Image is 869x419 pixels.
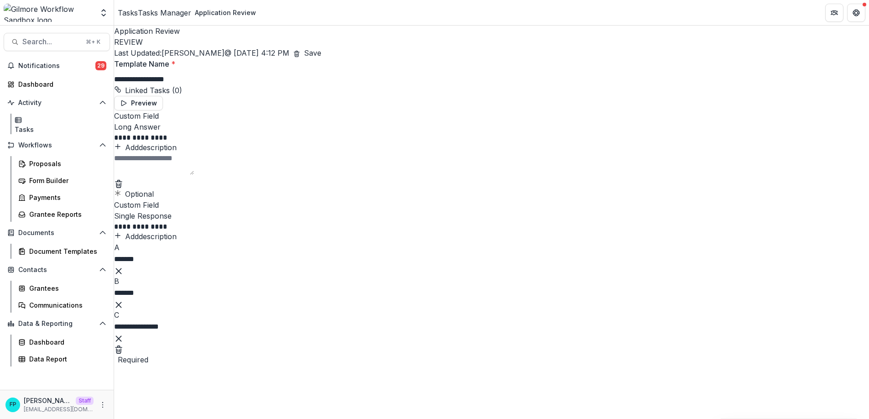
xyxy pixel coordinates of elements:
[15,125,34,134] div: Tasks
[15,173,110,188] a: Form Builder
[29,283,103,293] div: Grantees
[114,58,864,69] label: Template Name
[138,7,191,18] a: Tasks Manager
[18,320,95,328] span: Data & Reporting
[4,316,110,331] button: Open Data & Reporting
[4,262,110,277] button: Open Contacts
[15,244,110,259] a: Document Templates
[825,4,843,22] button: Partners
[24,405,94,414] p: [EMAIL_ADDRESS][DOMAIN_NAME]
[114,26,180,37] h2: Application Review
[118,7,138,18] a: Tasks
[22,37,80,46] span: Search...
[18,99,95,107] span: Activity
[114,142,177,153] button: Adddescription
[304,47,321,58] button: Save
[4,77,110,92] a: Dashboard
[29,246,103,256] div: Document Templates
[29,354,103,364] div: Data Report
[293,47,300,58] button: Delete template
[95,61,106,70] span: 29
[114,276,869,287] div: B
[114,354,148,365] button: Required
[15,156,110,171] a: Proposals
[114,309,869,320] div: C
[84,37,102,47] div: ⌘ + K
[29,159,103,168] div: Proposals
[114,47,289,58] p: Last Updated: [PERSON_NAME] @ [DATE] 4:12 PM
[114,242,869,253] div: A
[114,85,182,96] button: dependent-tasks
[114,122,161,131] span: Long Answer
[18,79,103,89] div: Dashboard
[15,114,34,134] a: Tasks
[18,229,95,237] span: Documents
[24,396,72,405] p: [PERSON_NAME]
[10,402,16,408] div: Fanny Pinoul
[97,4,110,22] button: Open entity switcher
[29,337,103,347] div: Dashboard
[15,190,110,205] a: Payments
[76,397,94,405] p: Staff
[195,8,256,17] div: Application Review
[15,335,110,350] a: Dashboard
[15,207,110,222] a: Grantee Reports
[15,281,110,296] a: Grantees
[114,37,143,47] span: REVIEW
[29,209,103,219] div: Grantee Reports
[4,4,94,22] img: Gilmore Workflow Sandbox logo
[4,225,110,240] button: Open Documents
[97,399,108,410] button: More
[18,141,95,149] span: Workflows
[114,211,172,220] span: Single Response
[114,332,123,343] button: Remove option
[114,189,154,199] button: Required
[15,351,110,367] a: Data Report
[114,200,159,209] span: Custom Field
[4,95,110,110] button: Open Activity
[4,58,110,73] button: Notifications29
[114,96,163,110] button: Preview
[114,178,123,189] button: Delete field
[29,300,103,310] div: Communications
[18,266,95,274] span: Contacts
[118,6,260,19] nav: breadcrumb
[4,138,110,152] button: Open Workflows
[114,231,177,242] button: Adddescription
[114,265,123,276] button: Remove option
[114,343,123,354] button: Delete field
[847,4,865,22] button: Get Help
[15,298,110,313] a: Communications
[29,193,103,202] div: Payments
[114,111,159,120] span: Custom Field
[18,62,95,70] span: Notifications
[29,176,103,185] div: Form Builder
[114,299,123,309] button: Remove option
[4,33,110,51] button: Search...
